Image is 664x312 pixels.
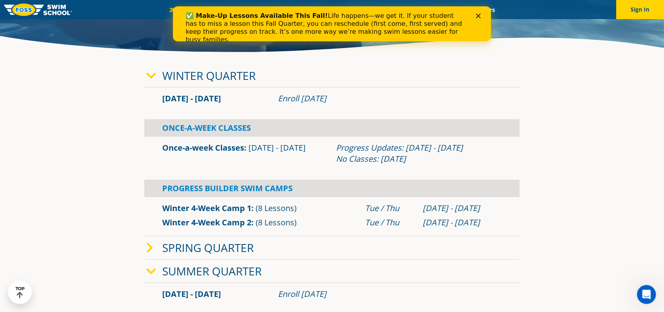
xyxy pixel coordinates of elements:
[423,203,502,214] div: [DATE] - [DATE]
[278,93,502,104] div: Enroll [DATE]
[256,217,297,228] span: (8 Lessons)
[469,6,502,14] a: Careers
[13,6,293,37] div: Life happens—we get it. If your student has to miss a lesson this Fall Quarter, you can reschedul...
[162,289,221,299] span: [DATE] - [DATE]
[365,203,415,214] div: Tue / Thu
[162,6,212,14] a: 2025 Calendar
[315,6,360,14] a: About FOSS
[4,4,72,16] img: FOSS Swim School Logo
[245,6,315,14] a: Swim Path® Program
[212,6,245,14] a: Schools
[16,286,25,298] div: TOP
[365,217,415,228] div: Tue / Thu
[162,217,251,228] a: Winter 4-Week Camp 2
[13,6,155,13] b: ✅ Make-Up Lessons Available This Fall!
[423,217,502,228] div: [DATE] - [DATE]
[249,142,306,153] span: [DATE] - [DATE]
[162,203,251,213] a: Winter 4-Week Camp 1
[359,6,444,14] a: Swim Like [PERSON_NAME]
[444,6,469,14] a: Blog
[162,68,256,83] a: Winter Quarter
[144,180,520,197] div: Progress Builder Swim Camps
[173,6,491,41] iframe: Intercom live chat banner
[162,240,254,255] a: Spring Quarter
[303,7,311,12] div: Close
[256,203,297,213] span: (8 Lessons)
[336,142,502,165] div: Progress Updates: [DATE] - [DATE] No Classes: [DATE]
[162,142,244,153] a: Once-a-week Classes
[144,119,520,137] div: Once-A-Week Classes
[162,264,262,279] a: Summer Quarter
[162,93,221,104] span: [DATE] - [DATE]
[278,289,502,300] div: Enroll [DATE]
[637,285,656,304] iframe: Intercom live chat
